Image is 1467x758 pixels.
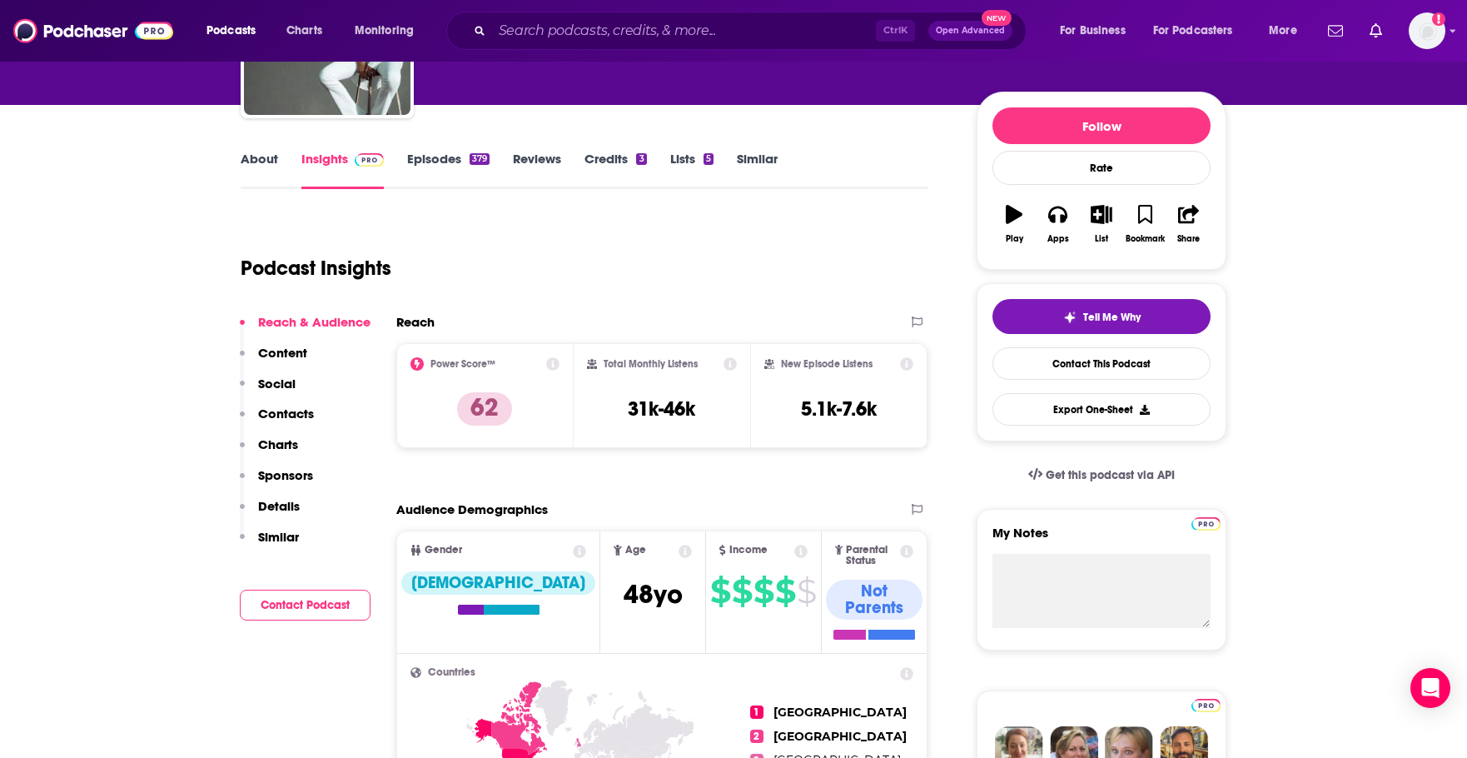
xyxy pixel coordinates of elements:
[206,19,256,42] span: Podcasts
[624,578,683,611] span: 48 yo
[240,590,370,621] button: Contact Podcast
[710,578,730,605] span: $
[13,15,173,47] a: Podchaser - Follow, Share and Rate Podcasts
[1006,234,1023,244] div: Play
[396,314,435,330] h2: Reach
[992,347,1211,380] a: Contact This Podcast
[258,529,299,545] p: Similar
[992,299,1211,334] button: tell me why sparkleTell Me Why
[240,376,296,406] button: Social
[992,194,1036,254] button: Play
[797,578,816,605] span: $
[1409,12,1445,49] img: User Profile
[1060,19,1126,42] span: For Business
[670,151,714,189] a: Lists5
[1048,17,1146,44] button: open menu
[428,667,475,678] span: Countries
[928,21,1012,41] button: Open AdvancedNew
[604,358,698,370] h2: Total Monthly Listens
[430,358,495,370] h2: Power Score™
[1142,17,1257,44] button: open menu
[1047,234,1069,244] div: Apps
[1167,194,1211,254] button: Share
[401,571,595,595] div: [DEMOGRAPHIC_DATA]
[425,545,462,556] span: Gender
[396,501,548,517] h2: Audience Demographics
[1126,234,1165,244] div: Bookmark
[241,151,278,189] a: About
[773,705,907,720] span: [GEOGRAPHIC_DATA]
[258,376,296,391] p: Social
[240,498,300,529] button: Details
[1432,12,1445,26] svg: Add a profile image
[343,17,435,44] button: open menu
[240,406,314,436] button: Contacts
[625,545,646,556] span: Age
[1363,17,1389,45] a: Show notifications dropdown
[584,151,646,189] a: Credits3
[729,545,768,556] span: Income
[846,545,897,566] span: Parental Status
[750,706,763,719] span: 1
[1269,19,1297,42] span: More
[992,107,1211,144] button: Follow
[1063,311,1077,324] img: tell me why sparkle
[992,393,1211,426] button: Export One-Sheet
[1257,17,1318,44] button: open menu
[492,17,876,44] input: Search podcasts, credits, & more...
[636,153,646,165] div: 3
[775,578,795,605] span: $
[1409,12,1445,49] span: Logged in as Ashley_Beenen
[750,730,763,743] span: 2
[258,498,300,514] p: Details
[258,314,370,330] p: Reach & Audience
[1095,234,1108,244] div: List
[1015,455,1188,496] a: Get this podcast via API
[1191,517,1221,531] img: Podchaser Pro
[1080,194,1123,254] button: List
[240,529,299,560] button: Similar
[301,151,384,189] a: InsightsPodchaser Pro
[876,20,915,42] span: Ctrl K
[826,580,922,620] div: Not Parents
[1410,668,1450,708] div: Open Intercom Messenger
[992,525,1211,554] label: My Notes
[258,345,307,361] p: Content
[457,392,512,426] p: 62
[1036,194,1079,254] button: Apps
[240,314,370,345] button: Reach & Audience
[1321,17,1350,45] a: Show notifications dropdown
[240,467,313,498] button: Sponsors
[1083,311,1141,324] span: Tell Me Why
[241,256,391,281] h1: Podcast Insights
[628,396,695,421] h3: 31k-46k
[1153,19,1233,42] span: For Podcasters
[513,151,561,189] a: Reviews
[1177,234,1200,244] div: Share
[240,436,298,467] button: Charts
[1191,699,1221,712] img: Podchaser Pro
[1409,12,1445,49] button: Show profile menu
[462,12,1042,50] div: Search podcasts, credits, & more...
[1191,696,1221,712] a: Pro website
[773,729,907,744] span: [GEOGRAPHIC_DATA]
[276,17,332,44] a: Charts
[258,406,314,421] p: Contacts
[407,151,490,189] a: Episodes379
[355,153,384,167] img: Podchaser Pro
[992,151,1211,185] div: Rate
[732,578,752,605] span: $
[258,436,298,452] p: Charts
[1046,468,1175,482] span: Get this podcast via API
[286,19,322,42] span: Charts
[781,358,873,370] h2: New Episode Listens
[470,153,490,165] div: 379
[355,19,414,42] span: Monitoring
[737,151,778,189] a: Similar
[982,10,1012,26] span: New
[240,345,307,376] button: Content
[1123,194,1166,254] button: Bookmark
[753,578,773,605] span: $
[801,396,877,421] h3: 5.1k-7.6k
[1191,515,1221,531] a: Pro website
